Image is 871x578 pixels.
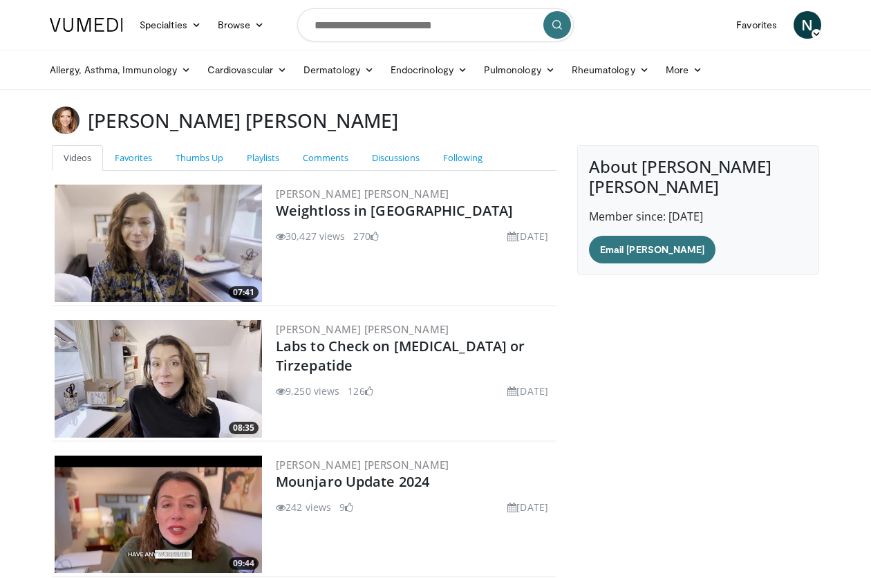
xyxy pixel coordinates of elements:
img: e136664d-721f-4958-904c-9724482d1bd7.300x170_q85_crop-smart_upscale.jpg [55,456,262,573]
a: Discussions [360,145,431,171]
a: Comments [291,145,360,171]
a: Thumbs Up [164,145,235,171]
span: 07:41 [229,286,259,299]
span: 08:35 [229,422,259,434]
li: 9 [339,500,353,514]
a: Following [431,145,494,171]
a: 09:44 [55,456,262,573]
input: Search topics, interventions [297,8,574,41]
li: [DATE] [507,229,548,243]
a: Endocrinology [382,56,476,84]
img: ae75f7e5-e621-4a3c-9172-9ac0a49a03ad.300x170_q85_crop-smart_upscale.jpg [55,320,262,438]
li: 242 views [276,500,331,514]
li: 9,250 views [276,384,339,398]
a: [PERSON_NAME] [PERSON_NAME] [276,458,449,472]
a: More [657,56,711,84]
img: Avatar [52,106,79,134]
img: 9983fed1-7565-45be-8934-aef1103ce6e2.300x170_q85_crop-smart_upscale.jpg [55,185,262,302]
span: 09:44 [229,557,259,570]
a: Rheumatology [563,56,657,84]
h3: [PERSON_NAME] [PERSON_NAME] [88,106,398,134]
a: Playlists [235,145,291,171]
li: [DATE] [507,384,548,398]
a: Specialties [131,11,209,39]
a: [PERSON_NAME] [PERSON_NAME] [276,322,449,336]
a: 08:35 [55,320,262,438]
a: Cardiovascular [199,56,295,84]
a: Favorites [103,145,164,171]
a: Labs to Check on [MEDICAL_DATA] or Tirzepatide [276,337,525,375]
a: Browse [209,11,273,39]
a: 07:41 [55,185,262,302]
a: Favorites [728,11,785,39]
a: [PERSON_NAME] [PERSON_NAME] [276,187,449,201]
li: 270 [353,229,378,243]
li: [DATE] [507,500,548,514]
a: Allergy, Asthma, Immunology [41,56,199,84]
p: Member since: [DATE] [589,208,807,225]
a: Videos [52,145,103,171]
a: N [794,11,821,39]
a: Email [PERSON_NAME] [589,236,715,263]
a: Weightloss in [GEOGRAPHIC_DATA] [276,201,513,220]
li: 126 [348,384,373,398]
a: Mounjaro Update 2024 [276,472,429,491]
a: Pulmonology [476,56,563,84]
a: Dermatology [295,56,382,84]
li: 30,427 views [276,229,345,243]
h4: About [PERSON_NAME] [PERSON_NAME] [589,157,807,197]
img: VuMedi Logo [50,18,123,32]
